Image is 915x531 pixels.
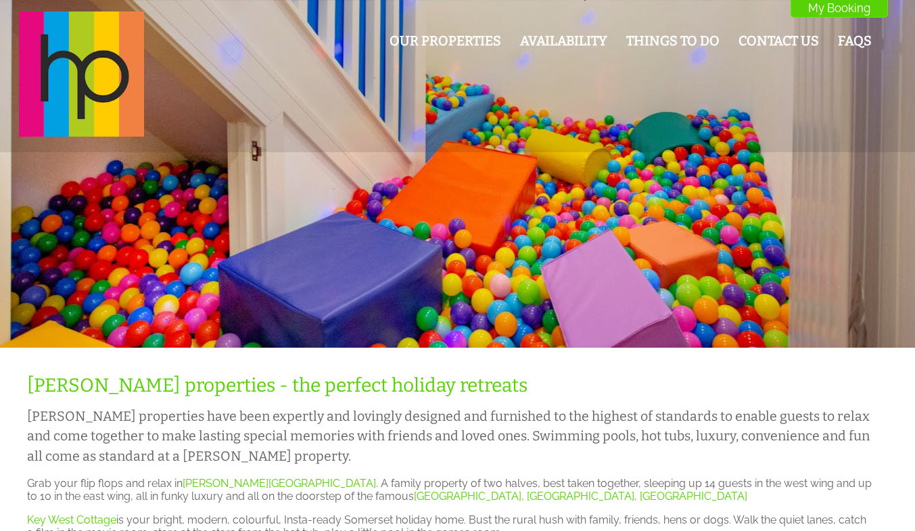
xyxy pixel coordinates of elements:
a: FAQs [838,33,872,49]
p: Grab your flip flops and relax in . A family property of two halves, best taken together, sleepin... [27,477,872,503]
h2: [PERSON_NAME] properties have been expertly and lovingly designed and furnished to the highest of... [27,407,872,466]
h1: [PERSON_NAME] properties - the perfect holiday retreats [27,374,872,396]
a: Contact Us [738,33,819,49]
a: [GEOGRAPHIC_DATA], [GEOGRAPHIC_DATA], [GEOGRAPHIC_DATA] [414,490,747,503]
img: Halula Properties [19,11,144,137]
a: Key West Cottage [27,513,116,526]
a: Things To Do [626,33,720,49]
a: Availability [520,33,607,49]
a: [PERSON_NAME][GEOGRAPHIC_DATA] [183,477,376,490]
a: Our Properties [390,33,501,49]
